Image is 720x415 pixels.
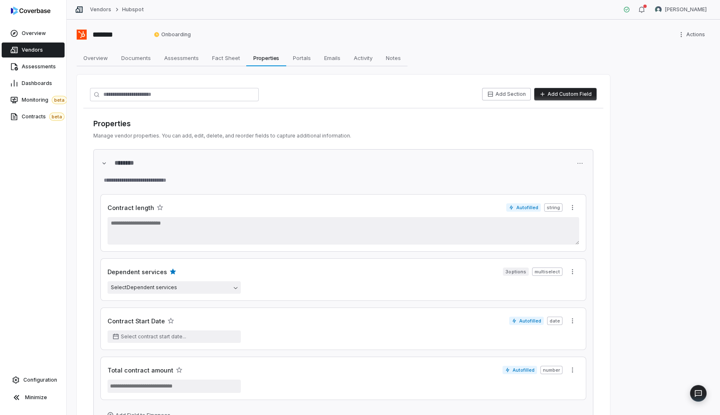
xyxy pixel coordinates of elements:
span: Minimize [25,394,47,401]
a: Overview [2,26,65,41]
span: Overview [22,30,46,37]
a: Monitoringbeta [2,92,65,107]
p: Manage vendor properties. You can add, edit, delete, and reorder fields to capture additional inf... [93,132,593,139]
span: Autofilled [502,366,537,374]
a: Dashboards [2,76,65,91]
h3: Total contract amount [107,366,173,375]
span: Portals [290,52,314,63]
a: Vendors [90,6,111,13]
a: Vendors [2,42,65,57]
span: date [547,317,562,325]
span: multiselect [532,267,562,276]
span: Properties [250,52,283,63]
span: beta [49,112,65,121]
h3: Contract Start Date [107,317,165,325]
h3: Dependent services [107,267,167,276]
span: 3 options [503,267,528,276]
button: More actions [566,201,579,214]
span: Contracts [22,112,65,121]
button: Minimize [3,389,63,406]
span: Autofilled [509,317,544,325]
button: More actions [675,28,710,41]
span: Overview [80,52,111,63]
span: number [540,366,562,374]
span: Activity [350,52,376,63]
button: Add Custom Field [534,88,597,100]
span: Documents [118,52,154,63]
a: Contractsbeta [2,109,65,124]
span: Notes [382,52,404,63]
button: Add Section [482,88,531,100]
span: Monitoring [22,96,67,104]
span: Select Dependent services [111,284,177,290]
button: More actions [566,315,579,327]
img: Tom Jodoin avatar [655,6,662,13]
span: Configuration [23,377,57,383]
span: string [544,203,562,212]
span: Emails [321,52,344,63]
h1: Properties [93,118,593,129]
button: More actions [566,265,579,278]
span: Assessments [22,63,56,70]
span: Vendors [22,47,43,53]
span: [PERSON_NAME] [665,6,707,13]
a: Assessments [2,59,65,74]
span: Select contract start date... [121,333,186,340]
button: More actions [566,364,579,376]
span: beta [52,96,67,104]
span: Autofilled [506,203,541,212]
span: Dashboards [22,80,52,87]
a: Configuration [3,372,63,387]
span: Assessments [161,52,202,63]
h3: Contract length [107,203,154,212]
button: Tom Jodoin avatar[PERSON_NAME] [650,3,712,16]
img: logo-D7KZi-bG.svg [11,7,50,15]
a: Hubspot [122,6,143,13]
span: Onboarding [154,31,191,38]
span: Fact Sheet [209,52,243,63]
button: Select contract start date... [107,330,241,343]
